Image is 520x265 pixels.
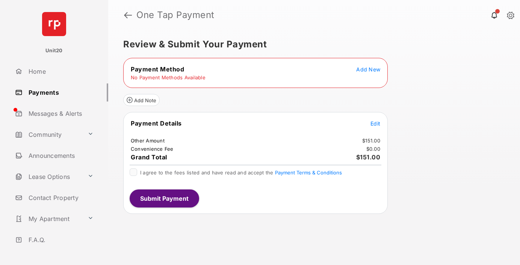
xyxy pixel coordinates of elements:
[12,126,85,144] a: Community
[12,83,108,101] a: Payments
[12,147,108,165] a: Announcements
[131,153,167,161] span: Grand Total
[131,120,182,127] span: Payment Details
[366,145,381,152] td: $0.00
[45,47,63,55] p: Unit20
[370,120,380,127] button: Edit
[275,170,342,176] button: I agree to the fees listed and have read and accept the
[12,189,108,207] a: Contact Property
[123,40,499,49] h5: Review & Submit Your Payment
[131,65,184,73] span: Payment Method
[130,145,174,152] td: Convenience Fee
[12,62,108,80] a: Home
[12,210,85,228] a: My Apartment
[130,137,165,144] td: Other Amount
[130,74,206,81] td: No Payment Methods Available
[136,11,215,20] strong: One Tap Payment
[356,153,381,161] span: $151.00
[123,94,160,106] button: Add Note
[140,170,342,176] span: I agree to the fees listed and have read and accept the
[356,65,380,73] button: Add New
[12,168,85,186] a: Lease Options
[130,189,199,207] button: Submit Payment
[12,231,108,249] a: F.A.Q.
[356,66,380,73] span: Add New
[362,137,381,144] td: $151.00
[42,12,66,36] img: svg+xml;base64,PHN2ZyB4bWxucz0iaHR0cDovL3d3dy53My5vcmcvMjAwMC9zdmciIHdpZHRoPSI2NCIgaGVpZ2h0PSI2NC...
[12,104,108,123] a: Messages & Alerts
